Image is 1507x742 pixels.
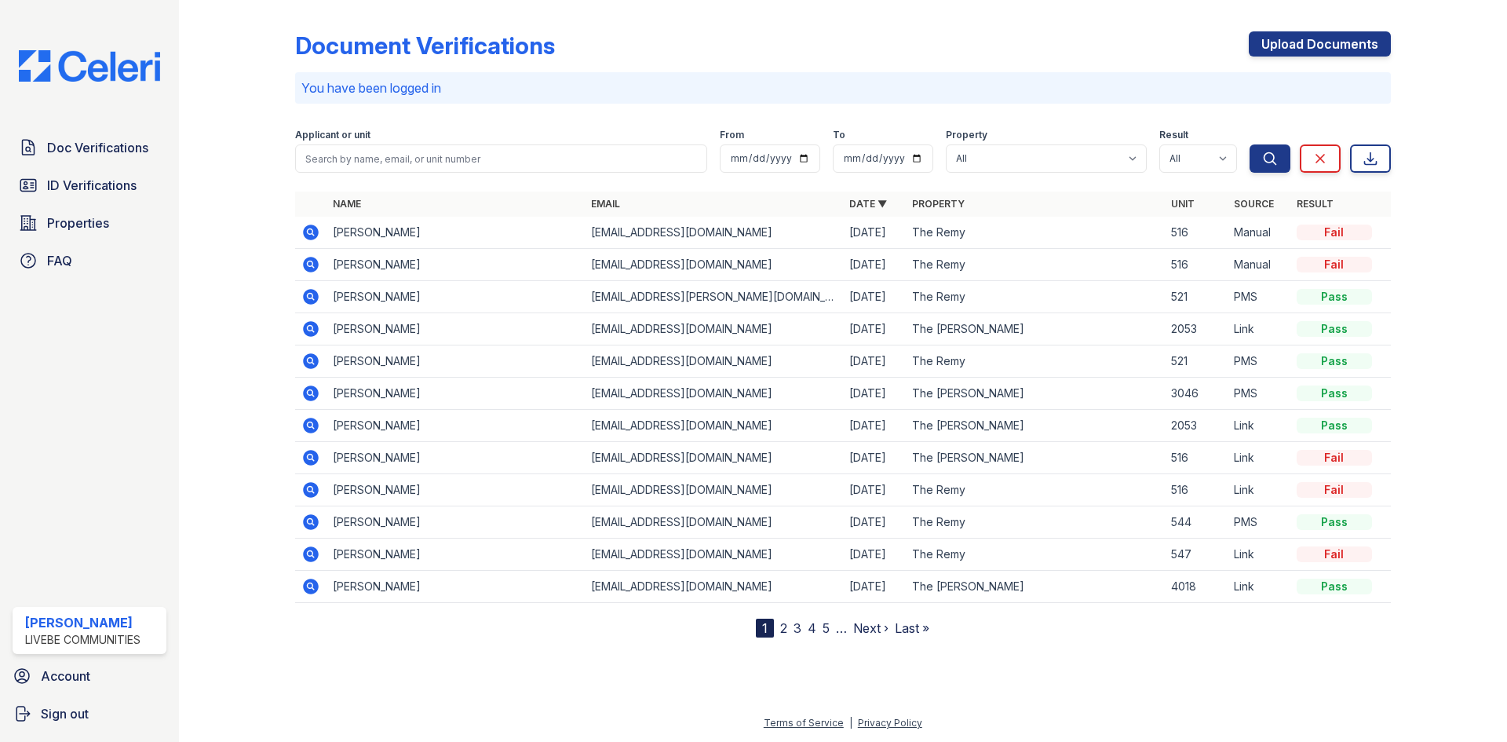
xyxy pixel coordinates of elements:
[1228,249,1290,281] td: Manual
[585,506,843,539] td: [EMAIL_ADDRESS][DOMAIN_NAME]
[1297,514,1372,530] div: Pass
[1297,546,1372,562] div: Fail
[843,410,906,442] td: [DATE]
[1297,482,1372,498] div: Fail
[1297,579,1372,594] div: Pass
[1165,249,1228,281] td: 516
[1171,198,1195,210] a: Unit
[1297,386,1372,401] div: Pass
[585,217,843,249] td: [EMAIL_ADDRESS][DOMAIN_NAME]
[295,129,370,141] label: Applicant or unit
[327,345,585,378] td: [PERSON_NAME]
[1228,217,1290,249] td: Manual
[6,660,173,692] a: Account
[1234,198,1274,210] a: Source
[13,132,166,163] a: Doc Verifications
[327,506,585,539] td: [PERSON_NAME]
[853,620,889,636] a: Next ›
[47,251,72,270] span: FAQ
[843,249,906,281] td: [DATE]
[906,345,1164,378] td: The Remy
[1297,225,1372,240] div: Fail
[1165,217,1228,249] td: 516
[13,170,166,201] a: ID Verifications
[906,217,1164,249] td: The Remy
[585,539,843,571] td: [EMAIL_ADDRESS][DOMAIN_NAME]
[808,620,816,636] a: 4
[1165,378,1228,410] td: 3046
[47,138,148,157] span: Doc Verifications
[327,571,585,603] td: [PERSON_NAME]
[823,620,830,636] a: 5
[1228,506,1290,539] td: PMS
[585,345,843,378] td: [EMAIL_ADDRESS][DOMAIN_NAME]
[1249,31,1391,57] a: Upload Documents
[843,442,906,474] td: [DATE]
[1165,281,1228,313] td: 521
[780,620,787,636] a: 2
[1228,345,1290,378] td: PMS
[333,198,361,210] a: Name
[906,571,1164,603] td: The [PERSON_NAME]
[1228,474,1290,506] td: Link
[1165,410,1228,442] td: 2053
[906,474,1164,506] td: The Remy
[1297,289,1372,305] div: Pass
[1165,345,1228,378] td: 521
[13,207,166,239] a: Properties
[1228,539,1290,571] td: Link
[1228,410,1290,442] td: Link
[6,50,173,82] img: CE_Logo_Blue-a8612792a0a2168367f1c8372b55b34899dd931a85d93a1a3d3e32e68fde9ad4.png
[764,717,844,729] a: Terms of Service
[327,410,585,442] td: [PERSON_NAME]
[6,698,173,729] a: Sign out
[327,378,585,410] td: [PERSON_NAME]
[1165,571,1228,603] td: 4018
[946,129,987,141] label: Property
[843,506,906,539] td: [DATE]
[585,378,843,410] td: [EMAIL_ADDRESS][DOMAIN_NAME]
[295,144,707,173] input: Search by name, email, or unit number
[585,410,843,442] td: [EMAIL_ADDRESS][DOMAIN_NAME]
[41,667,90,685] span: Account
[41,704,89,723] span: Sign out
[25,613,140,632] div: [PERSON_NAME]
[906,506,1164,539] td: The Remy
[843,378,906,410] td: [DATE]
[906,249,1164,281] td: The Remy
[1228,571,1290,603] td: Link
[843,539,906,571] td: [DATE]
[301,79,1385,97] p: You have been logged in
[843,474,906,506] td: [DATE]
[327,539,585,571] td: [PERSON_NAME]
[906,378,1164,410] td: The [PERSON_NAME]
[1228,281,1290,313] td: PMS
[327,442,585,474] td: [PERSON_NAME]
[906,410,1164,442] td: The [PERSON_NAME]
[1165,474,1228,506] td: 516
[858,717,922,729] a: Privacy Policy
[1297,321,1372,337] div: Pass
[327,249,585,281] td: [PERSON_NAME]
[1297,198,1334,210] a: Result
[843,313,906,345] td: [DATE]
[1297,257,1372,272] div: Fail
[843,217,906,249] td: [DATE]
[1297,450,1372,466] div: Fail
[585,571,843,603] td: [EMAIL_ADDRESS][DOMAIN_NAME]
[585,249,843,281] td: [EMAIL_ADDRESS][DOMAIN_NAME]
[13,245,166,276] a: FAQ
[794,620,801,636] a: 3
[1297,353,1372,369] div: Pass
[585,313,843,345] td: [EMAIL_ADDRESS][DOMAIN_NAME]
[327,281,585,313] td: [PERSON_NAME]
[591,198,620,210] a: Email
[25,632,140,648] div: LiveBe Communities
[906,539,1164,571] td: The Remy
[833,129,845,141] label: To
[895,620,929,636] a: Last »
[906,442,1164,474] td: The [PERSON_NAME]
[47,176,137,195] span: ID Verifications
[906,281,1164,313] td: The Remy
